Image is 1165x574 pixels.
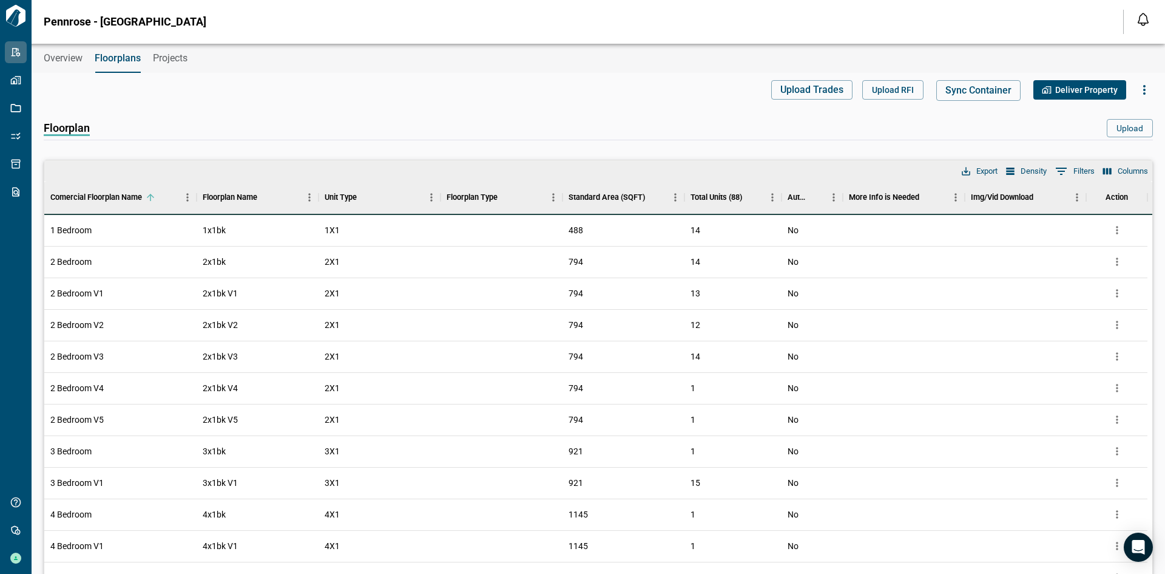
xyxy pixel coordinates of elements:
[544,188,562,207] button: Menu
[50,445,92,457] span: 3 Bedroom
[203,540,238,552] span: 4x1bk V1
[1108,284,1126,302] button: more
[44,52,83,64] span: Overview
[203,414,238,426] span: 2x1bk V5
[325,540,340,552] span: 4X1
[203,180,257,214] div: Floorplan Name
[203,382,238,394] span: 2x1bk V4
[569,508,588,521] span: 1145
[50,180,142,214] div: Comercial Floorplan Name
[44,122,90,136] span: Floorplan
[825,188,843,207] button: Menu
[50,319,104,331] span: 2 Bedroom V2
[44,180,197,214] div: Comercial Floorplan Name
[788,256,799,268] span: No
[50,508,92,521] span: 4 Bedroom
[742,189,759,206] button: Sort
[936,80,1021,101] button: Sync Container
[684,180,782,214] div: Total Units (88)
[691,180,742,214] div: Total Units (88)
[947,188,965,207] button: Menu
[325,508,340,521] span: 4X1
[965,180,1087,214] div: Img/Vid Download
[325,445,340,457] span: 3X1
[203,445,226,457] span: 3x1bk
[203,477,238,489] span: 3x1bk V1
[422,188,441,207] button: Menu
[569,319,583,331] span: 794
[1108,505,1126,524] button: more
[691,541,695,551] span: 1
[808,189,825,206] button: Sort
[569,256,583,268] span: 794
[178,188,197,207] button: Menu
[32,44,1165,73] div: base tabs
[666,188,684,207] button: Menu
[498,189,515,206] button: Sort
[203,508,226,521] span: 4x1bk
[50,540,104,552] span: 4 Bedroom V1
[1003,163,1050,179] button: Density
[1133,10,1153,29] button: Open notification feed
[50,256,92,268] span: 2 Bedroom
[203,350,238,363] span: 2x1bk V3
[319,180,441,214] div: Unit Type
[691,320,700,330] span: 12
[1124,533,1153,562] div: Open Intercom Messenger
[780,84,843,96] span: Upload Trades
[50,382,104,394] span: 2 Bedroom V4
[357,189,374,206] button: Sort
[44,16,206,28] span: Pennrose - [GEOGRAPHIC_DATA]
[788,224,799,236] span: No
[569,382,583,394] span: 794
[50,350,104,363] span: 2 Bedroom V3
[569,540,588,552] span: 1145
[1108,474,1126,492] button: more
[569,180,645,214] div: Standard Area (SQFT)
[788,445,799,457] span: No
[325,350,340,363] span: 2X1
[50,224,92,236] span: 1 Bedroom
[691,478,700,488] span: 15
[691,383,695,393] span: 1
[691,257,700,267] span: 14
[203,224,226,236] span: 1x1bk
[788,382,799,394] span: No
[1107,119,1153,137] button: Upload
[788,287,799,299] span: No
[441,180,562,214] div: Floorplan Type
[142,189,159,206] button: Sort
[203,256,226,268] span: 2x1bk
[691,510,695,519] span: 1
[569,287,583,299] span: 794
[1108,442,1126,460] button: more
[569,414,583,426] span: 794
[1108,221,1126,239] button: more
[325,414,340,426] span: 2X1
[325,319,340,331] span: 2X1
[788,540,799,552] span: No
[95,52,141,64] span: Floorplans
[843,180,965,214] div: More Info is Needed
[1108,347,1126,366] button: more
[1068,188,1086,207] button: Menu
[569,477,583,489] span: 921
[1108,316,1126,334] button: more
[325,382,340,394] span: 2X1
[325,224,340,236] span: 1X1
[569,350,583,363] span: 794
[971,180,1033,214] div: Img/Vid Download
[50,477,104,489] span: 3 Bedroom V1
[945,84,1011,97] span: Sync Container
[691,446,695,456] span: 1
[1055,84,1118,96] span: Deliver Property
[1052,162,1098,181] button: Show filters
[862,80,924,100] button: Upload RFI
[197,180,319,214] div: Floorplan Name
[788,414,799,426] span: No
[569,445,583,457] span: 921
[153,52,187,64] span: Projects
[788,350,799,363] span: No
[1108,379,1126,397] button: more
[919,189,936,206] button: Sort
